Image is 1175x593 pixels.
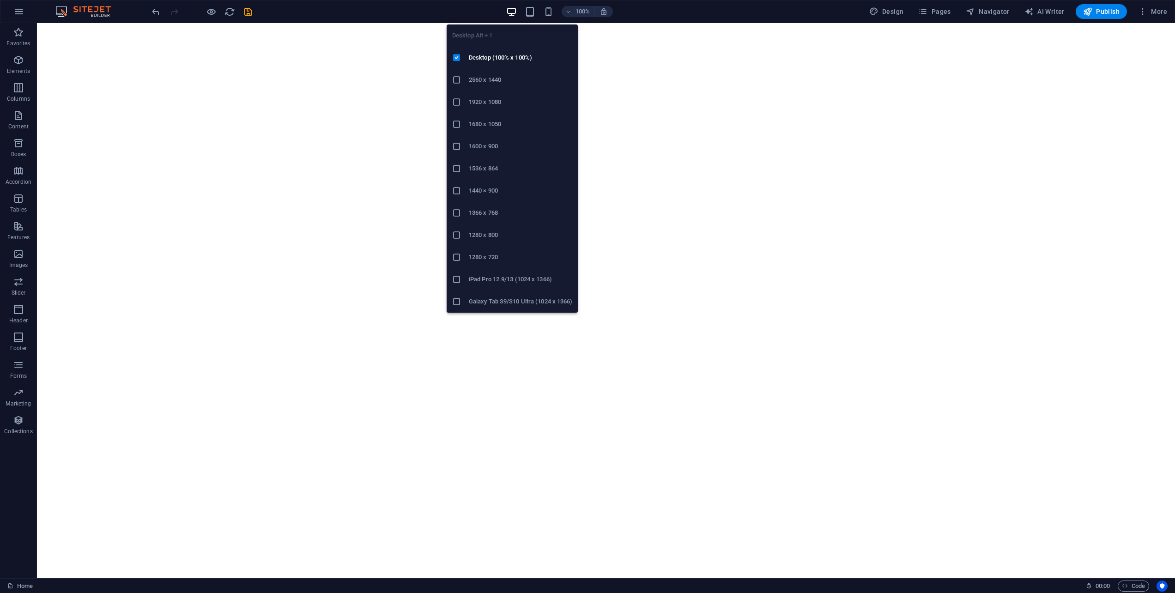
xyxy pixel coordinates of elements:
[469,296,572,307] h6: Galaxy Tab S9/S10 Ultra (1024 x 1366)
[4,428,32,435] p: Collections
[12,289,26,296] p: Slider
[1134,4,1171,19] button: More
[1083,7,1120,16] span: Publish
[9,317,28,324] p: Header
[469,97,572,108] h6: 1920 x 1080
[1157,581,1168,592] button: Usercentrics
[469,274,572,285] h6: iPad Pro 12.9/13 (1024 x 1366)
[469,252,572,263] h6: 1280 x 720
[53,6,122,17] img: Editor Logo
[6,178,31,186] p: Accordion
[242,6,254,17] button: save
[10,206,27,213] p: Tables
[469,74,572,85] h6: 2560 x 1440
[8,123,29,130] p: Content
[10,345,27,352] p: Footer
[7,67,30,75] p: Elements
[1122,581,1145,592] span: Code
[469,163,572,174] h6: 1536 x 864
[962,4,1013,19] button: Navigator
[150,6,161,17] button: undo
[469,230,572,241] h6: 1280 x 800
[562,6,594,17] button: 100%
[866,4,908,19] div: Design (Ctrl+Alt+Y)
[7,234,30,241] p: Features
[469,141,572,152] h6: 1600 x 900
[915,4,954,19] button: Pages
[866,4,908,19] button: Design
[1086,581,1110,592] h6: Session time
[469,185,572,196] h6: 1440 × 900
[1021,4,1068,19] button: AI Writer
[1096,581,1110,592] span: 00 00
[224,6,235,17] i: Reload page
[1138,7,1167,16] span: More
[966,7,1010,16] span: Navigator
[7,95,30,103] p: Columns
[206,6,217,17] button: Click here to leave preview mode and continue editing
[1024,7,1065,16] span: AI Writer
[7,581,33,592] a: Click to cancel selection. Double-click to open Pages
[151,6,161,17] i: Undo: Delete elements (Ctrl+Z)
[10,372,27,380] p: Forms
[6,400,31,407] p: Marketing
[918,7,951,16] span: Pages
[469,207,572,218] h6: 1366 x 768
[9,261,28,269] p: Images
[575,6,590,17] h6: 100%
[1102,582,1103,589] span: :
[469,119,572,130] h6: 1680 x 1050
[1118,581,1149,592] button: Code
[6,40,30,47] p: Favorites
[869,7,904,16] span: Design
[469,52,572,63] h6: Desktop (100% x 100%)
[224,6,235,17] button: reload
[1076,4,1127,19] button: Publish
[243,6,254,17] i: Save (Ctrl+S)
[11,151,26,158] p: Boxes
